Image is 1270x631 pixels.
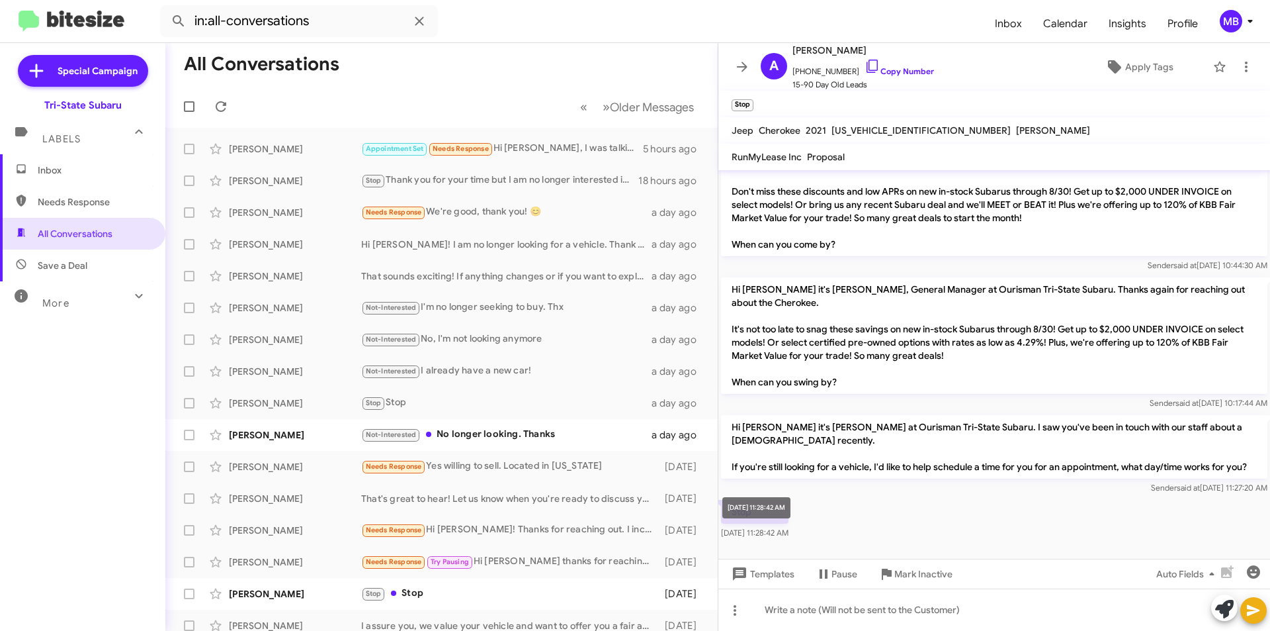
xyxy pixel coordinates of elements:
[229,365,361,378] div: [PERSON_NAME]
[792,78,934,91] span: 15-90 Day Old Leads
[366,335,417,344] span: Not-Interested
[38,227,112,240] span: All Conversations
[38,259,87,272] span: Save a Deal
[652,333,707,346] div: a day ago
[431,558,469,566] span: Try Pausing
[721,277,1267,394] p: Hi [PERSON_NAME] it's [PERSON_NAME], General Manager at Ourisman Tri-State Subaru. Thanks again f...
[366,367,417,375] span: Not-Interested
[652,269,707,283] div: a day ago
[722,497,790,518] div: [DATE] 11:28:42 AM
[366,208,422,217] span: Needs Response
[806,124,826,136] span: 2021
[229,174,361,187] div: [PERSON_NAME]
[1156,562,1220,586] span: Auto Fields
[361,269,652,283] div: That sounds exciting! If anything changes or if you want to explore options, feel free to reach o...
[807,151,845,163] span: Proposal
[1157,5,1208,43] a: Profile
[361,300,652,315] div: I'm no longer seeking to buy. Thx
[984,5,1033,43] a: Inbox
[658,460,707,473] div: [DATE]
[1151,483,1267,493] span: Sender [DATE] 11:27:20 AM
[1177,483,1200,493] span: said at
[361,205,652,220] div: We're good, thank you! 😊
[572,93,595,121] button: Previous
[1173,260,1197,270] span: said at
[366,399,382,407] span: Stop
[652,301,707,315] div: a day ago
[658,492,707,505] div: [DATE]
[805,562,868,586] button: Pause
[18,55,148,87] a: Special Campaign
[361,492,658,505] div: That's great to hear! Let us know when you're ready to discuss your options further. We’d love to...
[732,124,753,136] span: Jeep
[38,195,150,209] span: Needs Response
[652,397,707,410] div: a day ago
[433,144,489,153] span: Needs Response
[732,151,802,163] span: RunMyLease Inc
[229,269,361,283] div: [PERSON_NAME]
[658,587,707,601] div: [DATE]
[44,99,122,112] div: Tri-State Subaru
[721,140,1267,256] p: Hi [PERSON_NAME] it's [PERSON_NAME], General Manager at Ourisman Tri-State Subaru. Thanks again f...
[1175,398,1199,408] span: said at
[361,586,658,601] div: Stop
[229,556,361,569] div: [PERSON_NAME]
[366,176,382,185] span: Stop
[229,301,361,315] div: [PERSON_NAME]
[42,133,81,145] span: Labels
[1071,55,1206,79] button: Apply Tags
[229,238,361,251] div: [PERSON_NAME]
[868,562,963,586] button: Mark Inactive
[1146,562,1230,586] button: Auto Fields
[184,54,339,75] h1: All Conversations
[1220,10,1242,32] div: MB
[361,141,643,156] div: Hi [PERSON_NAME], I was talking to [PERSON_NAME] looking for a good deal. I fixed my mid to Red S...
[1098,5,1157,43] a: Insights
[229,397,361,410] div: [PERSON_NAME]
[573,93,702,121] nav: Page navigation example
[1150,398,1267,408] span: Sender [DATE] 10:17:44 AM
[366,589,382,598] span: Stop
[229,333,361,346] div: [PERSON_NAME]
[366,144,424,153] span: Appointment Set
[229,460,361,473] div: [PERSON_NAME]
[361,364,652,379] div: I already have a new car!
[1148,260,1267,270] span: Sender [DATE] 10:44:30 AM
[1033,5,1098,43] a: Calendar
[361,427,652,442] div: No longer looking. Thanks
[229,492,361,505] div: [PERSON_NAME]
[58,64,138,77] span: Special Campaign
[366,462,422,471] span: Needs Response
[361,332,652,347] div: No, I'm not looking anymore
[894,562,952,586] span: Mark Inactive
[759,124,800,136] span: Cherokee
[361,459,658,474] div: Yes willing to sell. Located in [US_STATE]
[229,587,361,601] div: [PERSON_NAME]
[366,558,422,566] span: Needs Response
[366,303,417,312] span: Not-Interested
[580,99,587,115] span: «
[718,562,805,586] button: Templates
[366,526,422,534] span: Needs Response
[729,562,794,586] span: Templates
[865,66,934,76] a: Copy Number
[42,297,69,309] span: More
[658,556,707,569] div: [DATE]
[658,524,707,537] div: [DATE]
[38,164,150,177] span: Inbox
[831,124,1011,136] span: [US_VEHICLE_IDENTIFICATION_NUMBER]
[652,428,707,442] div: a day ago
[229,206,361,219] div: [PERSON_NAME]
[361,238,652,251] div: Hi [PERSON_NAME]! I am no longer looking for a vehicle. Thank you!
[721,528,788,538] span: [DATE] 11:28:42 AM
[792,58,934,78] span: [PHONE_NUMBER]
[652,238,707,251] div: a day ago
[652,206,707,219] div: a day ago
[1016,124,1090,136] span: [PERSON_NAME]
[595,93,702,121] button: Next
[1208,10,1255,32] button: MB
[652,365,707,378] div: a day ago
